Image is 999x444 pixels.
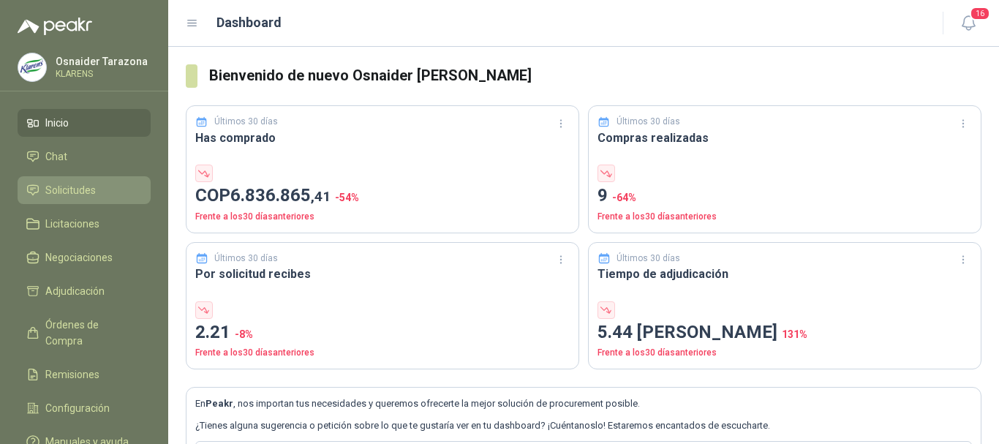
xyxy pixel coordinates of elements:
span: Solicitudes [45,182,96,198]
span: Órdenes de Compra [45,317,137,349]
a: Solicitudes [18,176,151,204]
span: Negociaciones [45,249,113,266]
span: Configuración [45,400,110,416]
h3: Has comprado [195,129,570,147]
h3: Tiempo de adjudicación [597,265,972,283]
a: Órdenes de Compra [18,311,151,355]
button: 16 [955,10,981,37]
p: 5.44 [PERSON_NAME] [597,319,972,347]
p: Frente a los 30 días anteriores [597,346,972,360]
a: Inicio [18,109,151,137]
h3: Compras realizadas [597,129,972,147]
span: Remisiones [45,366,99,383]
p: COP [195,182,570,210]
span: 16 [970,7,990,20]
img: Logo peakr [18,18,92,35]
p: Últimos 30 días [617,252,680,266]
span: 6.836.865 [230,185,331,206]
span: Licitaciones [45,216,99,232]
a: Configuración [18,394,151,422]
h1: Dashboard [216,12,282,33]
img: Company Logo [18,53,46,81]
p: Frente a los 30 días anteriores [597,210,972,224]
a: Licitaciones [18,210,151,238]
p: Frente a los 30 días anteriores [195,346,570,360]
p: KLARENS [56,69,148,78]
p: Últimos 30 días [617,115,680,129]
p: ¿Tienes alguna sugerencia o petición sobre lo que te gustaría ver en tu dashboard? ¡Cuéntanoslo! ... [195,418,972,433]
p: Últimos 30 días [214,252,278,266]
span: Adjudicación [45,283,105,299]
p: Osnaider Tarazona [56,56,148,67]
span: -64 % [612,192,636,203]
span: Chat [45,148,67,165]
a: Adjudicación [18,277,151,305]
b: Peakr [206,398,233,409]
p: 9 [597,182,972,210]
span: ,41 [311,188,331,205]
span: -8 % [235,328,253,340]
p: Frente a los 30 días anteriores [195,210,570,224]
span: Inicio [45,115,69,131]
a: Chat [18,143,151,170]
p: Últimos 30 días [214,115,278,129]
a: Negociaciones [18,244,151,271]
h3: Por solicitud recibes [195,265,570,283]
p: En , nos importan tus necesidades y queremos ofrecerte la mejor solución de procurement posible. [195,396,972,411]
span: -54 % [335,192,359,203]
span: 131 % [782,328,807,340]
p: 2.21 [195,319,570,347]
h3: Bienvenido de nuevo Osnaider [PERSON_NAME] [209,64,981,87]
a: Remisiones [18,361,151,388]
